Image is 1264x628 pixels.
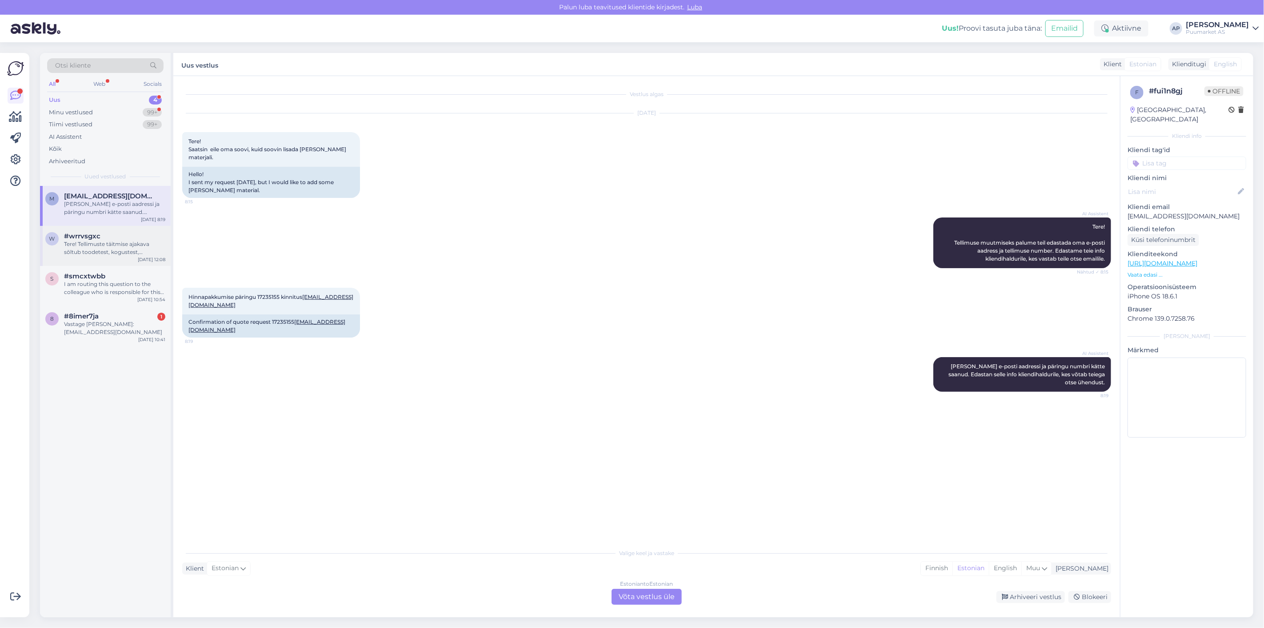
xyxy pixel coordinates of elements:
[181,58,218,70] label: Uus vestlus
[137,296,165,303] div: [DATE] 10:54
[1128,202,1246,212] p: Kliendi email
[64,320,165,336] div: Vastage [PERSON_NAME]: [EMAIL_ADDRESS][DOMAIN_NAME]
[49,133,82,141] div: AI Assistent
[64,200,165,216] div: [PERSON_NAME] e-posti aadressi ja päringu numbri kätte saanud. Edastan selle info kliendihalduril...
[1075,350,1108,357] span: AI Assistent
[1130,105,1228,124] div: [GEOGRAPHIC_DATA], [GEOGRAPHIC_DATA]
[1128,332,1246,340] div: [PERSON_NAME]
[1186,28,1249,36] div: Puumarket AS
[1128,173,1246,183] p: Kliendi nimi
[1128,157,1246,170] input: Lisa tag
[1128,145,1246,155] p: Kliendi tag'id
[64,272,105,280] span: #smcxtwbb
[49,96,60,105] div: Uus
[1026,564,1040,572] span: Muu
[1128,346,1246,355] p: Märkmed
[92,78,108,90] div: Web
[50,195,55,202] span: m
[1129,60,1156,69] span: Estonian
[7,60,24,77] img: Askly Logo
[182,167,360,198] div: Hello! I sent my request [DATE], but I would like to add some [PERSON_NAME] material.
[49,157,85,166] div: Arhiveeritud
[1128,225,1246,234] p: Kliendi telefon
[64,240,165,256] div: Tere! Tellimuste täitmise ajakava sõltub toodetest, kogustest, töökoormusest ja transpordi saadav...
[1075,392,1108,399] span: 8:19
[138,256,165,263] div: [DATE] 12:08
[50,315,54,322] span: 8
[138,336,165,343] div: [DATE] 10:41
[64,232,100,240] span: #wrrvsgxc
[1186,21,1259,36] a: [PERSON_NAME]Puumarket AS
[921,562,952,575] div: Finnish
[1170,22,1182,35] div: AP
[954,223,1106,262] span: Tere! Tellimuse muutmiseks palume teil edastada oma e-posti aadress ja tellimuse number. Edastame...
[942,23,1042,34] div: Proovi tasuta juba täna:
[996,591,1065,603] div: Arhiveeri vestlus
[143,108,162,117] div: 99+
[1075,269,1108,275] span: Nähtud ✓ 8:15
[1128,187,1236,197] input: Lisa nimi
[49,145,62,153] div: Kõik
[64,192,156,200] span: mati.tiiter77@gmail.com
[1045,20,1084,37] button: Emailid
[1128,234,1199,246] div: Küsi telefoninumbrit
[212,564,239,573] span: Estonian
[1128,305,1246,314] p: Brauser
[989,562,1021,575] div: English
[684,3,705,11] span: Luba
[1204,86,1244,96] span: Offline
[64,312,99,320] span: #8imer7ja
[51,275,54,282] span: s
[1052,564,1108,573] div: [PERSON_NAME]
[47,78,57,90] div: All
[182,549,1111,557] div: Valige keel ja vastake
[1100,60,1122,69] div: Klient
[1128,292,1246,301] p: iPhone OS 18.6.1
[188,294,353,308] span: Hinnapakkumise päringu 17235155 kinnitus
[182,109,1111,117] div: [DATE]
[1186,21,1249,28] div: [PERSON_NAME]
[1128,250,1246,259] p: Klienditeekond
[948,363,1106,386] span: [PERSON_NAME] e-posti aadressi ja päringu numbri kätte saanud. Edastan selle info kliendihalduril...
[1128,259,1197,267] a: [URL][DOMAIN_NAME]
[612,589,682,605] div: Võta vestlus üle
[141,216,165,223] div: [DATE] 8:19
[85,173,126,181] span: Uued vestlused
[185,338,218,345] span: 8:19
[185,198,218,205] span: 8:15
[1128,282,1246,292] p: Operatsioonisüsteem
[1128,271,1246,279] p: Vaata edasi ...
[182,564,204,573] div: Klient
[1149,86,1204,97] div: # fui1n8gj
[182,90,1111,98] div: Vestlus algas
[49,235,55,242] span: w
[182,314,360,338] div: Confirmation of quote request 17235155
[1094,20,1148,36] div: Aktiivne
[49,108,93,117] div: Minu vestlused
[1128,132,1246,140] div: Kliendi info
[1128,314,1246,323] p: Chrome 139.0.7258.76
[143,120,162,129] div: 99+
[1068,591,1111,603] div: Blokeeri
[149,96,162,105] div: 4
[942,24,959,32] b: Uus!
[157,313,165,321] div: 1
[1135,89,1139,96] span: f
[188,138,348,161] span: Tere! Saatsin eile oma soovi, kuid soovin lisada [PERSON_NAME] materjali.
[49,120,92,129] div: Tiimi vestlused
[55,61,91,70] span: Otsi kliente
[620,580,673,588] div: Estonian to Estonian
[1075,210,1108,217] span: AI Assistent
[1128,212,1246,221] p: [EMAIL_ADDRESS][DOMAIN_NAME]
[64,280,165,296] div: I am routing this question to the colleague who is responsible for this topic. The reply might ta...
[1214,60,1237,69] span: English
[1168,60,1206,69] div: Klienditugi
[952,562,989,575] div: Estonian
[142,78,164,90] div: Socials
